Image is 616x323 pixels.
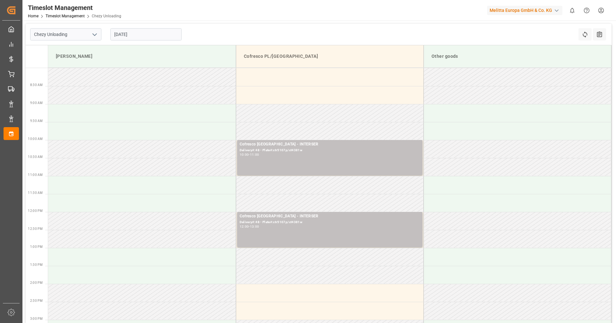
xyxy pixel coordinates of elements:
[28,137,43,141] span: 10:00 AM
[28,227,43,231] span: 12:30 PM
[30,119,43,123] span: 9:30 AM
[30,299,43,302] span: 2:30 PM
[53,50,231,62] div: [PERSON_NAME]
[249,153,250,156] div: -
[30,101,43,105] span: 9:00 AM
[240,148,420,153] div: Delivery#:48 - Plate#:ctr5107p/ct4381w
[240,225,249,228] div: 12:00
[30,317,43,320] span: 3:00 PM
[579,3,594,18] button: Help Center
[240,141,420,148] div: Cofresco [GEOGRAPHIC_DATA] - INTERSER
[240,213,420,220] div: Cofresco [GEOGRAPHIC_DATA] - INTERSER
[28,191,43,195] span: 11:30 AM
[28,155,43,159] span: 10:30 AM
[46,14,85,18] a: Timeslot Management
[30,28,101,40] input: Type to search/select
[30,281,43,284] span: 2:00 PM
[429,50,606,62] div: Other goods
[30,83,43,87] span: 8:30 AM
[249,225,250,228] div: -
[240,220,420,225] div: Delivery#:48 - Plate#:ctr5107p/ct4381w
[28,3,121,13] div: Timeslot Management
[30,245,43,249] span: 1:00 PM
[30,263,43,266] span: 1:30 PM
[28,14,38,18] a: Home
[565,3,579,18] button: show 0 new notifications
[28,209,43,213] span: 12:00 PM
[250,153,259,156] div: 11:00
[487,4,565,16] button: Melitta Europa GmbH & Co. KG
[487,6,562,15] div: Melitta Europa GmbH & Co. KG
[28,173,43,177] span: 11:00 AM
[241,50,418,62] div: Cofresco PL/[GEOGRAPHIC_DATA]
[240,153,249,156] div: 10:00
[90,30,99,39] button: open menu
[250,225,259,228] div: 13:00
[110,28,182,40] input: DD-MM-YYYY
